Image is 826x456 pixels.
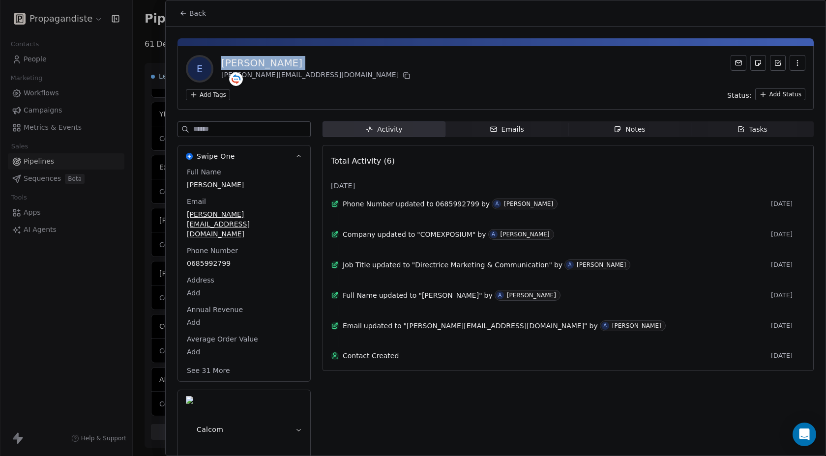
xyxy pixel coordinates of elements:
[490,124,524,135] div: Emails
[187,288,301,298] span: Add
[612,322,661,329] div: [PERSON_NAME]
[737,124,767,135] div: Tasks
[187,347,301,357] span: Add
[331,156,395,166] span: Total Activity (6)
[568,261,572,269] div: A
[481,199,490,209] span: by
[498,291,501,299] div: A
[727,90,751,100] span: Status:
[492,230,495,238] div: A
[174,4,212,22] button: Back
[504,200,553,207] div: [PERSON_NAME]
[771,322,805,330] span: [DATE]
[771,291,805,299] span: [DATE]
[379,290,417,300] span: updated to
[178,145,310,167] button: Swipe OneSwipe One
[185,275,216,285] span: Address
[186,89,230,100] button: Add Tags
[185,197,208,206] span: Email
[189,8,206,18] span: Back
[188,57,211,81] span: E
[185,334,260,344] span: Average Order Value
[554,260,562,270] span: by
[331,181,355,191] span: [DATE]
[372,260,410,270] span: updated to
[343,351,767,361] span: Contact Created
[404,321,588,331] span: "[PERSON_NAME][EMAIL_ADDRESS][DOMAIN_NAME]"
[793,423,816,446] div: Open Intercom Messenger
[577,261,626,268] div: [PERSON_NAME]
[590,321,598,331] span: by
[187,317,301,327] span: Add
[396,199,434,209] span: updated to
[496,200,499,208] div: A
[755,88,805,100] button: Add Status
[343,199,394,209] span: Phone Number
[187,180,301,190] span: [PERSON_NAME]
[185,167,223,177] span: Full Name
[187,258,301,268] span: 0685992799
[507,292,556,299] div: [PERSON_NAME]
[603,322,607,330] div: A
[418,290,482,300] span: "[PERSON_NAME]"
[343,260,370,270] span: Job Title
[343,290,377,300] span: Full Name
[614,124,645,135] div: Notes
[436,199,479,209] span: 0685992799
[484,290,493,300] span: by
[187,209,301,239] span: [PERSON_NAME][EMAIL_ADDRESS][DOMAIN_NAME]
[181,362,236,379] button: See 31 More
[771,352,805,360] span: [DATE]
[771,200,805,208] span: [DATE]
[185,305,245,314] span: Annual Revenue
[378,229,415,239] span: updated to
[477,229,486,239] span: by
[185,246,240,256] span: Phone Number
[771,261,805,269] span: [DATE]
[364,321,402,331] span: updated to
[197,425,223,434] span: Calcom
[186,153,193,160] img: Swipe One
[178,167,310,381] div: Swipe OneSwipe One
[417,229,475,239] span: "COMEXPOSIUM"
[343,229,376,239] span: Company
[221,56,413,70] div: [PERSON_NAME]
[501,231,550,238] div: [PERSON_NAME]
[771,230,805,238] span: [DATE]
[197,151,235,161] span: Swipe One
[221,70,413,82] div: [PERSON_NAME][EMAIL_ADDRESS][DOMAIN_NAME]
[412,260,552,270] span: "Directrice Marketing & Communication"
[343,321,362,331] span: Email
